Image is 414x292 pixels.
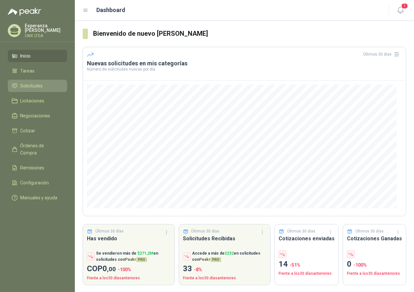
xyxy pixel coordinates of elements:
[279,234,335,243] h3: Cotizaciones enviadas
[8,162,67,174] a: Remisiones
[363,49,402,60] div: Últimos 30 días
[347,234,402,243] h3: Cotizaciones Ganadas
[353,262,367,268] span: -100 %
[87,234,171,243] h3: Has vendido
[210,257,221,262] span: PRO
[225,251,234,256] span: 2232
[96,6,125,15] h1: Dashboard
[347,258,402,271] p: 0
[95,228,124,234] p: Últimos 30 días
[347,271,402,277] p: Frente a los 30 días anteriores
[401,3,408,9] span: 1
[136,257,147,262] span: PRO
[8,177,67,189] a: Configuración
[8,65,67,77] a: Tareas
[87,67,402,71] p: Número de solicitudes nuevas por día
[93,29,407,39] h3: Bienvenido de nuevo [PERSON_NAME]
[199,257,221,262] span: Peakr
[192,250,267,263] p: Accede a más de en solicitudes con
[125,257,147,262] span: Peakr
[287,228,315,234] p: Últimos 30 días
[87,275,171,281] p: Frente a los 30 días anteriores
[20,127,35,134] span: Cotizar
[394,5,406,16] button: 1
[290,262,300,268] span: -51 %
[20,142,61,156] span: Órdenes de Compra
[20,82,43,89] span: Solicitudes
[8,110,67,122] a: Negociaciones
[8,50,67,62] a: Inicio
[20,97,44,104] span: Licitaciones
[87,263,171,275] p: COP
[20,194,57,201] span: Manuales y ayuda
[8,139,67,159] a: Órdenes de Compra
[194,267,202,272] span: -8 %
[279,271,335,277] p: Frente a los 30 días anteriores
[118,267,131,272] span: -100 %
[87,60,402,67] h3: Nuevas solicitudes en mis categorías
[96,250,171,263] p: Se vendieron más de en solicitudes con
[183,263,267,275] p: 33
[8,125,67,137] a: Cotizar
[20,67,34,74] span: Tareas
[20,179,49,186] span: Configuración
[355,228,384,234] p: Últimos 30 días
[103,264,116,273] span: 0
[8,192,67,204] a: Manuales y ayuda
[8,8,41,16] img: Logo peakr
[25,23,67,33] p: Esperanza [PERSON_NAME]
[20,164,44,171] span: Remisiones
[137,251,153,256] span: $ 271,2M
[183,275,267,281] p: Frente a los 30 días anteriores
[183,234,267,243] h3: Solicitudes Recibidas
[107,265,116,273] span: ,00
[279,258,335,271] p: 14
[20,52,31,60] span: Inicio
[8,95,67,107] a: Licitaciones
[8,80,67,92] a: Solicitudes
[25,34,67,38] p: CMX LTDA
[191,228,219,234] p: Últimos 30 días
[20,112,50,119] span: Negociaciones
